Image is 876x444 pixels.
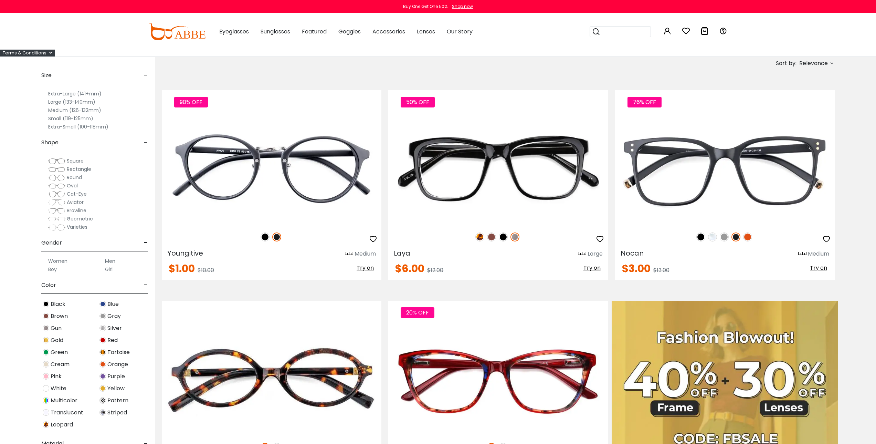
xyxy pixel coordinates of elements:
span: - [144,277,148,293]
img: Striped [99,409,106,416]
img: Matte-black Nocan - TR ,Universal Bridge Fit [615,115,835,225]
img: Gray [99,313,106,319]
img: Square.png [48,158,65,165]
span: Sort by: [776,59,796,67]
span: Shape [41,134,59,151]
img: size ruler [345,251,353,257]
img: Tortoise [99,349,106,355]
div: Buy One Get One 50% [403,3,447,10]
img: Gun [510,233,519,241]
span: Multicolor [51,396,77,405]
span: Color [41,277,56,293]
span: Youngitive [167,248,203,258]
span: Accessories [372,28,405,35]
span: Blue [107,300,119,308]
span: $6.00 [395,261,424,276]
img: abbeglasses.com [149,23,205,40]
a: Tortoise Knowledge - Acetate ,Universal Bridge Fit [162,326,381,435]
span: Brown [51,312,68,320]
span: Gold [51,336,63,344]
img: Gun [43,325,49,331]
span: Square [67,157,84,164]
span: Nocan [621,248,644,258]
label: Women [48,257,67,265]
span: Featured [302,28,327,35]
img: Orange [99,361,106,368]
span: Yellow [107,384,125,393]
img: Red [99,337,106,343]
span: White [51,384,66,393]
span: Goggles [338,28,361,35]
span: Oval [67,182,78,189]
img: White [43,385,49,392]
span: Cat-Eye [67,190,87,197]
img: Red Strauss - Acetate ,Universal Bridge Fit [388,326,608,435]
img: Black [261,233,270,241]
img: Purple [99,373,106,380]
img: Clear [708,233,717,241]
img: Yellow [99,385,106,392]
a: Shop now [448,3,473,9]
span: Try on [810,264,827,272]
span: Black [51,300,65,308]
img: Round.png [48,174,65,181]
span: 90% OFF [174,97,208,107]
label: Medium (126-132mm) [48,106,101,114]
img: Black [43,301,49,307]
span: Striped [107,409,127,417]
label: Girl [105,265,113,273]
span: Varieties [67,224,87,230]
div: Medium [355,250,376,258]
span: Pink [51,372,62,381]
img: Cat-Eye.png [48,191,65,198]
span: Gray [107,312,121,320]
img: Gray [720,233,729,241]
div: Large [588,250,603,258]
span: 50% OFF [401,97,435,107]
img: Pattern [99,397,106,404]
span: Lenses [417,28,435,35]
img: Gun Laya - Plastic ,Universal Bridge Fit [388,115,608,225]
img: Matte Black [272,233,281,241]
label: Extra-Large (141+mm) [48,90,102,98]
span: Gender [41,235,62,251]
span: - [144,235,148,251]
span: Cream [51,360,70,369]
span: Aviator [67,199,84,206]
button: Try on [808,264,829,272]
span: 76% OFF [627,97,662,107]
label: Boy [48,265,57,273]
img: Orange [743,233,752,241]
img: Translucent [43,409,49,416]
span: Round [67,174,82,181]
span: $1.00 [169,261,195,276]
span: Silver [107,324,122,332]
span: $3.00 [622,261,651,276]
span: Size [41,67,52,84]
img: Leopard [43,421,49,428]
span: Try on [583,264,601,272]
span: Eyeglasses [219,28,249,35]
div: Medium [808,250,829,258]
img: size ruler [578,251,586,257]
img: Brown [487,233,496,241]
img: Blue [99,301,106,307]
img: Cream [43,361,49,368]
span: $10.00 [198,266,214,274]
button: Try on [581,264,603,272]
span: - [144,67,148,84]
div: Shop now [452,3,473,10]
span: Our Story [447,28,473,35]
span: Green [51,348,68,357]
img: Aviator.png [48,199,65,206]
span: Browline [67,207,86,214]
img: Leopard [475,233,484,241]
label: Extra-Small (100-118mm) [48,123,108,131]
span: Laya [394,248,410,258]
span: Orange [107,360,128,369]
label: Large (133-140mm) [48,98,95,106]
span: - [144,134,148,151]
img: Multicolor [43,397,49,404]
img: Matte-black Youngitive - Plastic ,Adjust Nose Pads [162,115,381,225]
